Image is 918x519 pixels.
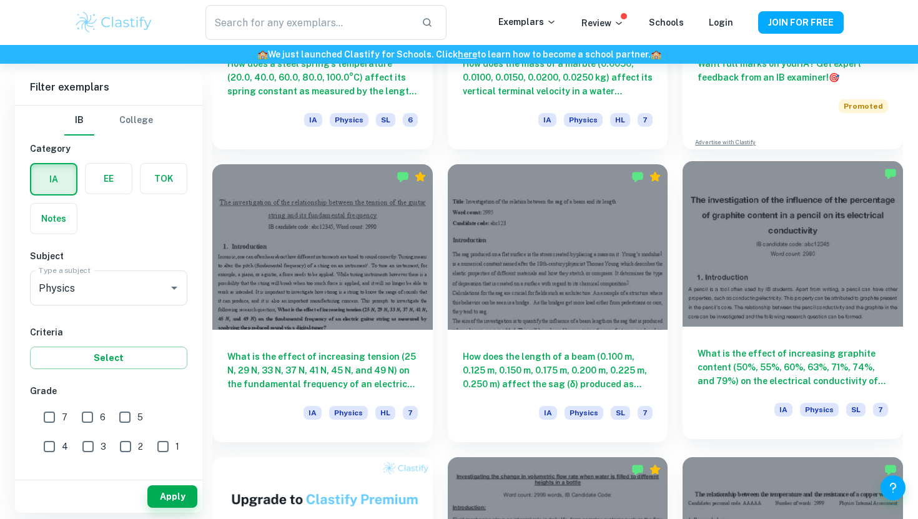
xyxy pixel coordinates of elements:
[141,164,187,194] button: TOK
[414,171,427,183] div: Premium
[829,72,839,82] span: 🎯
[881,475,906,500] button: Help and Feedback
[565,406,603,420] span: Physics
[147,485,197,508] button: Apply
[458,49,477,59] a: here
[304,113,322,127] span: IA
[873,403,888,417] span: 7
[30,474,187,488] h6: Level
[30,384,187,398] h6: Grade
[448,164,668,442] a: How does the length of a beam (0.100 m, 0.125 m, 0.150 m, 0.175 m, 0.200 m, 0.225 m, 0.250 m) aff...
[205,5,412,40] input: Search for any exemplars...
[631,463,644,476] img: Marked
[330,113,368,127] span: Physics
[165,279,183,297] button: Open
[175,440,179,453] span: 1
[638,406,653,420] span: 7
[375,406,395,420] span: HL
[403,113,418,127] span: 6
[304,406,322,420] span: IA
[846,403,866,417] span: SL
[709,17,733,27] a: Login
[611,406,630,420] span: SL
[62,410,67,424] span: 7
[86,164,132,194] button: EE
[649,17,684,27] a: Schools
[74,10,154,35] img: Clastify logo
[64,106,94,136] button: IB
[212,164,433,442] a: What is the effect of increasing tension (25 N, 29 N, 33 N, 37 N, 41 N, 45 N, and 49 N) on the fu...
[758,11,844,34] button: JOIN FOR FREE
[539,406,557,420] span: IA
[119,106,153,136] button: College
[39,265,91,275] label: Type a subject
[683,164,903,442] a: What is the effect of increasing graphite content (50%, 55%, 60%, 63%, 71%, 74%, and 79%) on the ...
[376,113,395,127] span: SL
[581,16,624,30] p: Review
[638,113,653,127] span: 7
[30,142,187,156] h6: Category
[884,167,897,180] img: Marked
[698,347,888,388] h6: What is the effect of increasing graphite content (50%, 55%, 60%, 63%, 71%, 74%, and 79%) on the ...
[463,350,653,391] h6: How does the length of a beam (0.100 m, 0.125 m, 0.150 m, 0.175 m, 0.200 m, 0.225 m, 0.250 m) aff...
[649,171,661,183] div: Premium
[397,171,409,183] img: Marked
[227,57,418,98] h6: How does a steel spring’s temperature (20.0, 40.0, 60.0, 80.0, 100.0°C) affect its spring constan...
[800,403,839,417] span: Physics
[610,113,630,127] span: HL
[698,57,888,84] h6: Want full marks on your IA ? Get expert feedback from an IB examiner!
[31,204,77,234] button: Notes
[64,106,153,136] div: Filter type choice
[564,113,603,127] span: Physics
[62,440,68,453] span: 4
[631,171,644,183] img: Marked
[538,113,556,127] span: IA
[30,347,187,369] button: Select
[403,406,418,420] span: 7
[839,99,888,113] span: Promoted
[30,325,187,339] h6: Criteria
[651,49,661,59] span: 🏫
[138,440,143,453] span: 2
[2,47,916,61] h6: We just launched Clastify for Schools. Click to learn how to become a school partner.
[649,463,661,476] div: Premium
[15,70,202,105] h6: Filter exemplars
[30,249,187,263] h6: Subject
[884,463,897,476] img: Marked
[463,57,653,98] h6: How does the mass of a marble (0.0050, 0.0100, 0.0150, 0.0200, 0.0250 kg) affect its vertical ter...
[695,138,756,147] a: Advertise with Clastify
[101,440,106,453] span: 3
[498,15,556,29] p: Exemplars
[31,164,76,194] button: IA
[137,410,143,424] span: 5
[100,410,106,424] span: 6
[257,49,268,59] span: 🏫
[329,406,368,420] span: Physics
[774,403,792,417] span: IA
[227,350,418,391] h6: What is the effect of increasing tension (25 N, 29 N, 33 N, 37 N, 41 N, 45 N, and 49 N) on the fu...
